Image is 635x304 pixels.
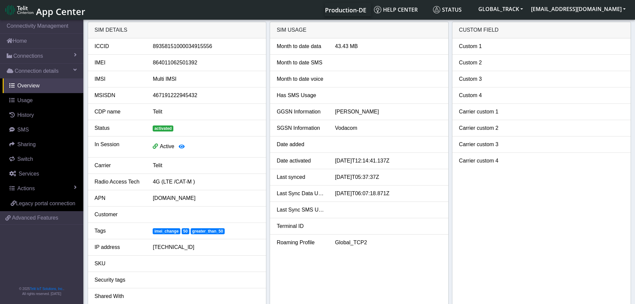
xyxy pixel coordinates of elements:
[433,6,462,13] span: Status
[272,222,330,230] div: Terminal ID
[182,228,189,234] span: 50
[325,3,366,16] a: Your current platform instance
[153,228,180,234] span: imei_change
[148,162,264,170] div: Telit
[90,276,148,284] div: Security tags
[13,52,43,60] span: Connections
[15,67,59,75] span: Connection details
[90,108,148,116] div: CDP name
[36,5,85,18] span: App Center
[90,140,148,153] div: In Session
[90,260,148,268] div: SKU
[90,292,148,300] div: Shared With
[17,112,34,118] span: History
[272,124,330,132] div: SGSN Information
[148,75,264,83] div: Multi IMSI
[527,3,630,15] button: [EMAIL_ADDRESS][DOMAIN_NAME]
[90,91,148,99] div: MSISDN
[454,91,512,99] div: Custom 4
[17,156,33,162] span: Switch
[5,3,84,17] a: App Center
[371,3,430,16] a: Help center
[88,22,266,38] div: SIM details
[270,22,448,38] div: SIM usage
[272,91,330,99] div: Has SMS Usage
[272,75,330,83] div: Month to date voice
[174,140,189,153] button: View session details
[148,178,264,186] div: 4G (LTE /CAT-M )
[272,59,330,67] div: Month to date SMS
[3,152,83,167] a: Switch
[452,22,631,38] div: Custom field
[374,6,418,13] span: Help center
[17,83,40,88] span: Overview
[430,3,474,16] a: Status
[330,190,447,198] div: [DATE]T06:07:18.871Z
[3,93,83,108] a: Usage
[272,190,330,198] div: Last Sync Data Usage
[454,42,512,50] div: Custom 1
[3,108,83,122] a: History
[272,108,330,116] div: GGSN Information
[17,141,36,147] span: Sharing
[3,78,83,93] a: Overview
[474,3,527,15] button: GLOBAL_TRACK
[90,227,148,235] div: Tags
[19,171,39,177] span: Services
[12,214,58,222] span: Advanced Features
[433,6,440,13] img: status.svg
[330,239,447,247] div: Global_TCP2
[17,127,29,132] span: SMS
[148,194,264,202] div: [DOMAIN_NAME]
[272,140,330,148] div: Date added
[330,173,447,181] div: [DATE]T05:37:37Z
[148,108,264,116] div: Telit
[272,42,330,50] div: Month to date data
[454,108,512,116] div: Carrier custom 1
[90,162,148,170] div: Carrier
[272,239,330,247] div: Roaming Profile
[454,140,512,148] div: Carrier custom 3
[272,173,330,181] div: Last synced
[148,42,264,50] div: 89358151000034915556
[90,243,148,251] div: IP address
[3,137,83,152] a: Sharing
[90,124,148,132] div: Status
[454,75,512,83] div: Custom 3
[454,59,512,67] div: Custom 2
[148,59,264,67] div: 864011062501392
[30,287,63,291] a: Telit IoT Solutions, Inc.
[16,201,75,206] span: Legacy portal connection
[3,181,83,196] a: Actions
[17,97,33,103] span: Usage
[191,228,225,234] span: greater_than_50
[330,108,447,116] div: [PERSON_NAME]
[3,167,83,181] a: Services
[272,157,330,165] div: Date activated
[325,6,366,14] span: Production-DE
[90,211,148,219] div: Customer
[330,124,447,132] div: Vodacom
[148,243,264,251] div: [TECHNICAL_ID]
[148,91,264,99] div: 467191222945432
[160,143,174,149] span: Active
[5,5,33,15] img: logo-telit-cinterion-gw-new.png
[90,194,148,202] div: APN
[90,75,148,83] div: IMSI
[90,42,148,50] div: ICCID
[153,125,173,131] span: activated
[3,122,83,137] a: SMS
[90,178,148,186] div: Radio Access Tech
[330,157,447,165] div: [DATE]T12:14:41.137Z
[17,186,35,191] span: Actions
[374,6,381,13] img: knowledge.svg
[454,124,512,132] div: Carrier custom 2
[330,42,447,50] div: 43.43 MB
[272,206,330,214] div: Last Sync SMS Usage
[90,59,148,67] div: IMEI
[454,157,512,165] div: Carrier custom 4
